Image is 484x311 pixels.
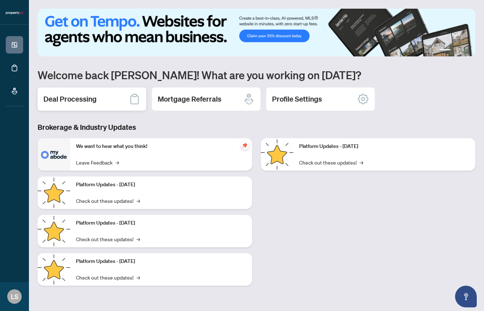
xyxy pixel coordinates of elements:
h2: Profile Settings [272,94,322,104]
span: → [360,158,363,166]
img: Platform Updates - September 16, 2025 [38,176,70,209]
span: → [136,197,140,205]
img: Platform Updates - June 23, 2025 [261,138,293,171]
p: Platform Updates - [DATE] [76,219,246,227]
p: Platform Updates - [DATE] [76,257,246,265]
img: Slide 0 [38,9,475,56]
h3: Brokerage & Industry Updates [38,122,475,132]
button: Open asap [455,286,477,307]
button: 4 [465,49,468,52]
h2: Deal Processing [43,94,97,104]
a: Check out these updates!→ [76,235,140,243]
a: Leave Feedback→ [76,158,119,166]
img: Platform Updates - July 8, 2025 [38,253,70,286]
span: LS [11,291,18,302]
img: Platform Updates - July 21, 2025 [38,215,70,247]
p: Platform Updates - [DATE] [299,142,470,150]
span: → [136,235,140,243]
img: logo [6,11,23,15]
a: Check out these updates!→ [76,197,140,205]
button: 3 [459,49,462,52]
span: pushpin [241,141,249,150]
h2: Mortgage Referrals [158,94,221,104]
p: Platform Updates - [DATE] [76,181,246,189]
a: Check out these updates!→ [76,273,140,281]
p: We want to hear what you think! [76,142,246,150]
h1: Welcome back [PERSON_NAME]! What are you working on [DATE]? [38,68,475,82]
span: → [115,158,119,166]
span: → [136,273,140,281]
img: We want to hear what you think! [38,138,70,171]
button: 1 [439,49,451,52]
button: 2 [454,49,457,52]
a: Check out these updates!→ [299,158,363,166]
